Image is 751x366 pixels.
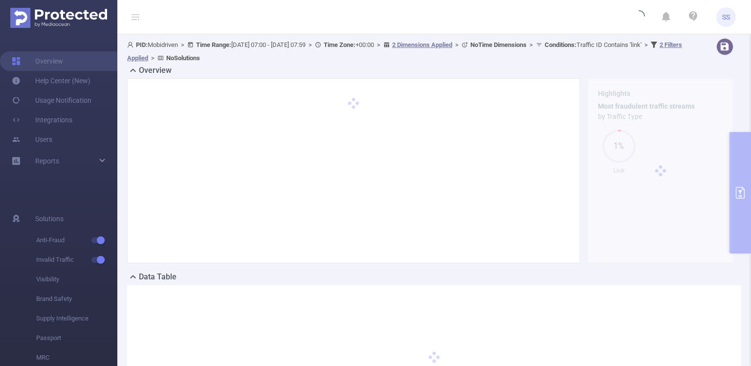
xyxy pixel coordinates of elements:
b: Time Zone: [324,41,355,48]
span: > [306,41,315,48]
span: Passport [36,328,117,348]
b: PID: [136,41,148,48]
span: SS [722,7,730,27]
span: > [527,41,536,48]
span: Supply Intelligence [36,309,117,328]
u: 2 Dimensions Applied [392,41,452,48]
span: > [178,41,187,48]
a: Help Center (New) [12,71,90,91]
span: Traffic ID Contains 'link' [545,41,641,48]
i: icon: loading [633,10,645,24]
a: Usage Notification [12,91,91,110]
span: Brand Safety [36,289,117,309]
h2: Data Table [139,271,177,283]
span: > [148,54,157,62]
b: No Time Dimensions [470,41,527,48]
a: Integrations [12,110,72,130]
span: > [374,41,383,48]
b: Time Range: [196,41,231,48]
span: Anti-Fraud [36,230,117,250]
img: Protected Media [10,8,107,28]
b: No Solutions [166,54,200,62]
span: Mobidriven [DATE] 07:00 - [DATE] 07:59 +00:00 [127,41,682,62]
a: Overview [12,51,63,71]
span: > [641,41,651,48]
span: Solutions [35,209,64,229]
a: Reports [35,151,59,171]
i: icon: user [127,42,136,48]
h2: Overview [139,65,172,76]
span: Reports [35,157,59,165]
span: Invalid Traffic [36,250,117,270]
span: Visibility [36,270,117,289]
a: Users [12,130,52,149]
span: > [452,41,462,48]
b: Conditions : [545,41,576,48]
